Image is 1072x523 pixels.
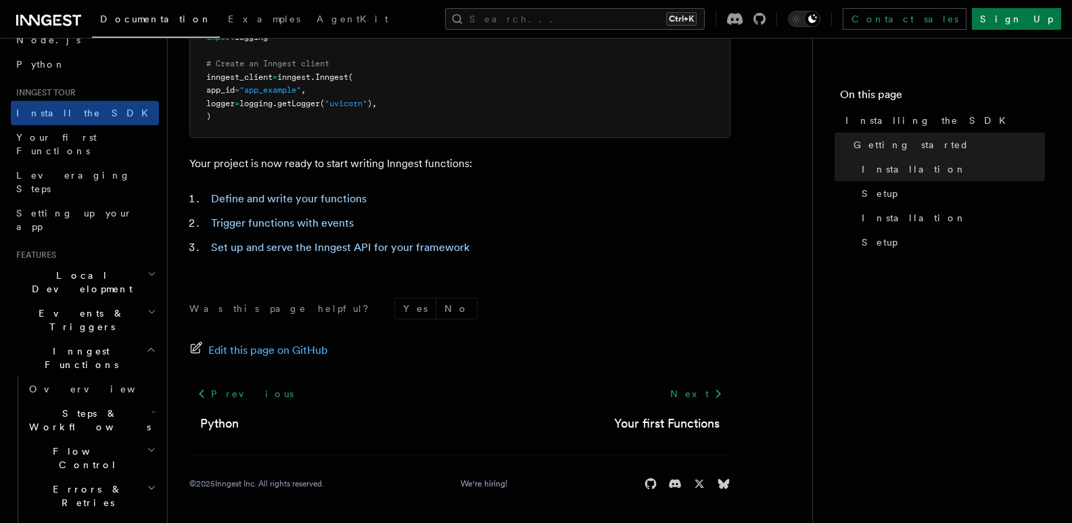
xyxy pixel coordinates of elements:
button: Flow Control [24,439,159,477]
span: Edit this page on GitHub [208,341,328,360]
p: Your project is now ready to start writing Inngest functions: [189,154,730,173]
p: Was this page helpful? [189,302,378,315]
span: Installing the SDK [845,114,1014,127]
span: . [310,72,315,82]
span: "uvicorn" [325,99,367,108]
a: Your first Functions [11,125,159,163]
span: Steps & Workflows [24,407,151,434]
a: Getting started [848,133,1045,157]
span: app_id [206,85,235,95]
span: Your first Functions [16,132,97,156]
button: Inngest Functions [11,339,159,377]
span: inngest_client [206,72,273,82]
span: Python [16,59,66,70]
span: logger [206,99,235,108]
a: Installing the SDK [840,108,1045,133]
span: getLogger [277,99,320,108]
span: Install the SDK [16,108,156,118]
a: We're hiring! [461,478,507,489]
span: Setup [862,235,898,249]
a: Installation [856,206,1045,230]
a: AgentKit [308,4,396,37]
a: Trigger functions with events [211,217,354,229]
a: Python [200,414,239,433]
span: AgentKit [317,14,388,24]
span: Errors & Retries [24,482,147,509]
h4: On this page [840,87,1045,108]
span: "app_example" [239,85,301,95]
span: Examples [228,14,300,24]
button: Steps & Workflows [24,401,159,439]
span: Features [11,250,56,260]
button: Yes [395,298,436,319]
a: Setup [856,181,1045,206]
a: Install the SDK [11,101,159,125]
a: Setting up your app [11,201,159,239]
a: Sign Up [972,8,1061,30]
span: ( [320,99,325,108]
button: Errors & Retries [24,477,159,515]
a: Examples [220,4,308,37]
span: Installation [862,162,966,176]
span: Overview [29,384,168,394]
a: Node.js [11,28,159,52]
a: Installation [856,157,1045,181]
button: Events & Triggers [11,301,159,339]
span: = [273,72,277,82]
div: © 2025 Inngest Inc. All rights reserved. [189,478,324,489]
button: Search...Ctrl+K [445,8,705,30]
span: Inngest Functions [11,344,146,371]
span: Leveraging Steps [16,170,131,194]
span: = [235,85,239,95]
span: , [301,85,306,95]
a: Set up and serve the Inngest API for your framework [211,241,469,254]
a: Setup [856,230,1045,254]
span: ) [206,112,211,121]
a: Your first Functions [614,414,720,433]
button: No [436,298,477,319]
a: Edit this page on GitHub [189,341,328,360]
span: ), [367,99,377,108]
button: Toggle dark mode [788,11,820,27]
span: Node.js [16,35,80,45]
span: Getting started [854,138,969,152]
button: Local Development [11,263,159,301]
span: Events & Triggers [11,306,147,334]
span: Inngest tour [11,87,76,98]
span: inngest [277,72,310,82]
span: ( [348,72,353,82]
span: logging. [239,99,277,108]
span: Flow Control [24,445,147,472]
a: Python [11,52,159,76]
span: Setting up your app [16,208,133,232]
kbd: Ctrl+K [666,12,697,26]
span: Local Development [11,269,147,296]
span: Inngest [315,72,348,82]
a: Leveraging Steps [11,163,159,201]
a: Documentation [92,4,220,38]
span: Documentation [100,14,212,24]
span: = [235,99,239,108]
a: Next [662,382,730,406]
a: Previous [189,382,301,406]
span: Installation [862,211,966,225]
span: Setup [862,187,898,200]
a: Contact sales [843,8,966,30]
a: Overview [24,377,159,401]
span: # Create an Inngest client [206,59,329,68]
a: Define and write your functions [211,192,367,205]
